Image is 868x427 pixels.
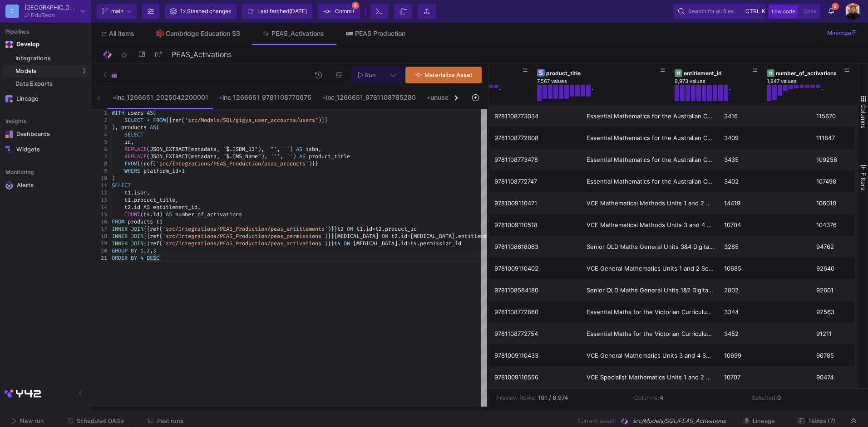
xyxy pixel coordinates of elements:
[140,247,143,254] span: 1
[112,124,118,131] span: ),
[91,204,107,211] div: 14
[91,175,107,182] div: 10
[188,153,191,160] span: (
[356,225,363,233] span: t1
[223,146,258,153] span: "$.ISBN_13"
[5,41,13,48] img: Navigation icon
[745,6,760,17] span: ctrl
[257,5,307,18] div: Last fetched
[407,240,410,247] span: =
[124,204,131,211] span: t2
[499,85,501,101] div: .
[328,225,331,233] span: )
[112,109,124,116] span: WITH
[398,233,401,240] span: .
[587,106,714,127] div: Essential Mathematics for the Australian Curriculum Year 9 3ed Digital (Code)
[587,280,714,301] div: Senior QLD Maths General Units 1&2 Digital (Code)
[113,94,208,101] div: inc_1266651_2025042200001
[153,109,156,116] span: (
[724,258,806,279] div: 10685
[16,41,30,48] div: Develop
[91,124,107,131] div: 3
[217,146,220,153] span: ,
[5,146,13,153] img: Navigation icon
[156,160,309,167] span: 'src/Integrations/PEAS_Production/peas_products'
[494,301,577,323] div: 9781108772860
[143,211,150,218] span: t4
[147,247,150,254] span: 2
[772,8,795,15] span: Low code
[331,225,337,233] span: }}
[385,225,417,233] span: product_id
[587,214,714,236] div: VCE Mathematical Methods Units 3 and 4 Second Edition Online Teaching Suite
[128,218,153,225] span: products
[724,280,806,301] div: 2802
[494,127,577,149] div: 9781108772808
[143,240,150,247] span: {{
[587,193,714,214] div: VCE Mathematical Methods Units 1 and 2 Second Edition Online Teaching Suite (9781009110471) - PRO...
[143,233,150,240] span: {{
[157,417,183,424] span: Past runs
[587,258,714,279] div: VCE General Mathematics Units 1 and 2 Second Edition Online Teaching Suite
[147,254,159,262] span: DESC
[131,196,134,204] span: .
[77,417,124,424] span: Scheduled DAGs
[143,225,150,233] span: {{
[391,233,398,240] span: t2
[17,181,76,189] div: Alerts
[197,204,201,211] span: ,
[372,225,375,233] span: =
[137,160,143,167] span: {{
[494,280,577,301] div: 9781108584180
[191,153,217,160] span: metadata
[97,4,137,19] button: main
[166,116,172,124] span: {{
[724,236,806,257] div: 3285
[131,254,137,262] span: BY
[724,171,806,192] div: 3402
[112,182,131,189] span: SELECT
[271,30,324,37] div: PEAS_Activations
[91,138,107,146] div: 5
[109,30,134,37] span: All items
[325,233,328,240] span: )
[455,233,458,240] span: .
[128,109,143,116] span: users
[124,211,140,218] span: COUNT
[91,196,107,204] div: 13
[124,160,137,167] span: FROM
[150,225,159,233] span: ref
[140,254,143,262] span: 4
[16,95,75,102] div: Lineage
[335,5,355,18] span: Commit
[2,178,88,193] a: Navigation iconAlerts
[219,96,222,99] img: SQL-Model type child icon
[16,146,75,153] div: Widgets
[150,153,188,160] span: JSON_EXTRACT
[724,193,806,214] div: 14419
[156,124,159,131] span: (
[134,196,175,204] span: product_title
[165,4,237,19] button: 1x Stashed changes
[131,240,143,247] span: JOIN
[175,211,242,218] span: number_of_activations
[112,240,128,247] span: INNER
[353,240,398,247] span: [MEDICAL_DATA]
[494,214,577,236] div: 9781009110518
[845,3,861,19] img: bg52tvgs8dxfpOhHYAd0g09LCcAxm85PnUXHwHyc.png
[91,189,107,196] div: 12
[283,146,290,153] span: ''
[351,67,383,83] button: Run
[143,167,178,175] span: platform_id
[296,146,302,153] span: AS
[178,167,182,175] span: =
[325,240,328,247] span: )
[312,160,318,167] span: }}
[347,225,353,233] span: ON
[112,225,128,233] span: INNER
[153,204,197,211] span: entitlement_id
[724,106,806,127] div: 3416
[166,211,172,218] span: AS
[267,146,277,153] span: '"'
[328,240,334,247] span: }}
